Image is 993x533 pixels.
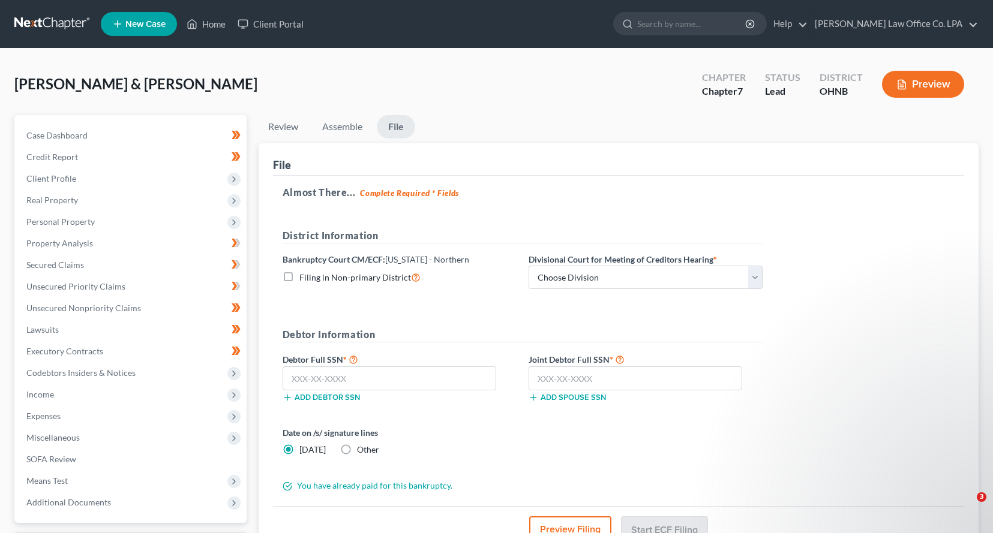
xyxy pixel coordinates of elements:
a: File [377,115,415,138]
a: [PERSON_NAME] Law Office Co. LPA [809,13,978,35]
div: District [820,71,863,85]
span: Filing in Non-primary District [299,272,411,282]
a: SOFA Review [17,448,247,470]
div: Lead [765,85,800,98]
span: Unsecured Priority Claims [26,281,125,291]
span: Executory Contracts [26,346,103,356]
span: Secured Claims [26,260,84,270]
span: Unsecured Nonpriority Claims [26,303,141,313]
span: 7 [737,85,743,97]
span: Additional Documents [26,497,111,507]
span: Means Test [26,475,68,486]
span: Miscellaneous [26,432,80,442]
a: Secured Claims [17,254,247,276]
a: Case Dashboard [17,125,247,146]
span: [PERSON_NAME] & [PERSON_NAME] [14,75,257,92]
span: Income [26,389,54,399]
div: Chapter [702,71,746,85]
a: Unsecured Priority Claims [17,276,247,297]
div: You have already paid for this bankruptcy. [277,480,769,492]
span: Property Analysis [26,238,93,248]
input: Search by name... [637,13,747,35]
h5: Almost There... [283,185,955,200]
a: Help [767,13,808,35]
label: Date on /s/ signature lines [283,426,517,439]
button: Add spouse SSN [529,393,606,402]
h5: District Information [283,228,763,243]
strong: Complete Required * Fields [360,188,459,198]
label: Bankruptcy Court CM/ECF: [283,253,469,266]
div: File [273,158,291,172]
span: Other [357,444,379,454]
a: Assemble [313,115,372,138]
input: XXX-XX-XXXX [529,366,742,390]
button: Preview [882,71,964,98]
label: Joint Debtor Full SSN [523,352,769,366]
span: 3 [977,492,986,502]
a: Property Analysis [17,233,247,254]
span: [US_STATE] - Northern [385,254,469,264]
span: Real Property [26,195,78,205]
a: Executory Contracts [17,341,247,362]
input: XXX-XX-XXXX [283,366,496,390]
span: New Case [125,20,166,29]
div: Chapter [702,85,746,98]
a: Client Portal [232,13,310,35]
a: Home [181,13,232,35]
h5: Debtor Information [283,327,763,342]
span: Client Profile [26,173,76,183]
span: Expenses [26,411,61,421]
a: Unsecured Nonpriority Claims [17,297,247,319]
iframe: Intercom live chat [952,492,981,521]
div: OHNB [820,85,863,98]
label: Debtor Full SSN [277,352,523,366]
div: Status [765,71,800,85]
a: Review [259,115,308,138]
a: Credit Report [17,146,247,168]
span: Lawsuits [26,324,59,335]
label: Divisional Court for Meeting of Creditors Hearing [529,253,717,266]
span: Case Dashboard [26,130,88,140]
span: Personal Property [26,216,95,227]
span: [DATE] [299,444,326,454]
button: Add debtor SSN [283,393,360,402]
span: SOFA Review [26,454,76,464]
a: Lawsuits [17,319,247,341]
span: Codebtors Insiders & Notices [26,368,136,378]
span: Credit Report [26,152,78,162]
